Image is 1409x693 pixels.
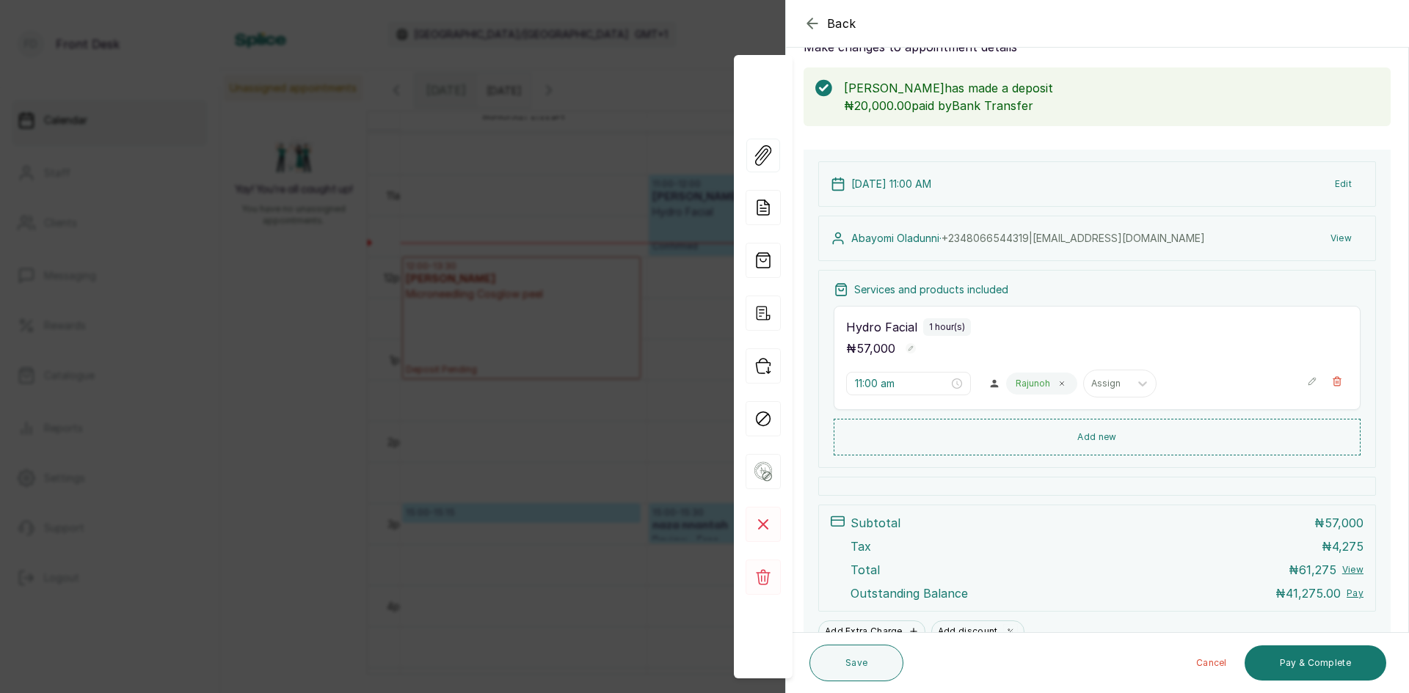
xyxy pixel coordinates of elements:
button: Back [804,15,856,32]
p: Subtotal [851,514,900,532]
p: 1 hour(s) [929,321,965,333]
p: ₦ [1289,561,1336,579]
button: Add Extra Charge [818,620,925,642]
span: 57,000 [856,341,895,356]
button: View [1342,564,1364,576]
button: Add discount [931,620,1025,642]
p: Rajunoh [1016,378,1050,389]
p: Total [851,561,880,579]
span: 61,275 [1299,562,1336,577]
button: Add new [834,419,1361,455]
p: Abayomi Oladunni · [851,231,1205,246]
p: Outstanding Balance [851,584,968,602]
p: [PERSON_NAME] has made a deposit [844,79,1379,97]
button: Pay & Complete [1245,645,1386,681]
span: 57,000 [1325,516,1364,530]
p: Hydro Facial [846,318,917,336]
span: Back [827,15,856,32]
input: Select time [855,375,949,392]
p: Tax [851,538,871,555]
span: +234 8066544319 | [EMAIL_ADDRESS][DOMAIN_NAME] [942,232,1205,244]
p: ₦ [1314,514,1364,532]
button: Pay [1347,587,1364,599]
p: ₦20,000.00 paid by Bank Transfer [844,97,1379,114]
button: Cancel [1184,645,1239,681]
p: ₦41,275.00 [1275,584,1341,602]
p: ₦ [1322,538,1364,555]
button: Edit [1323,171,1364,197]
button: View [1319,225,1364,252]
span: 4,275 [1332,539,1364,554]
button: Save [809,645,903,681]
p: [DATE] 11:00 AM [851,177,931,191]
p: ₦ [846,340,895,357]
p: Services and products included [854,282,1008,297]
